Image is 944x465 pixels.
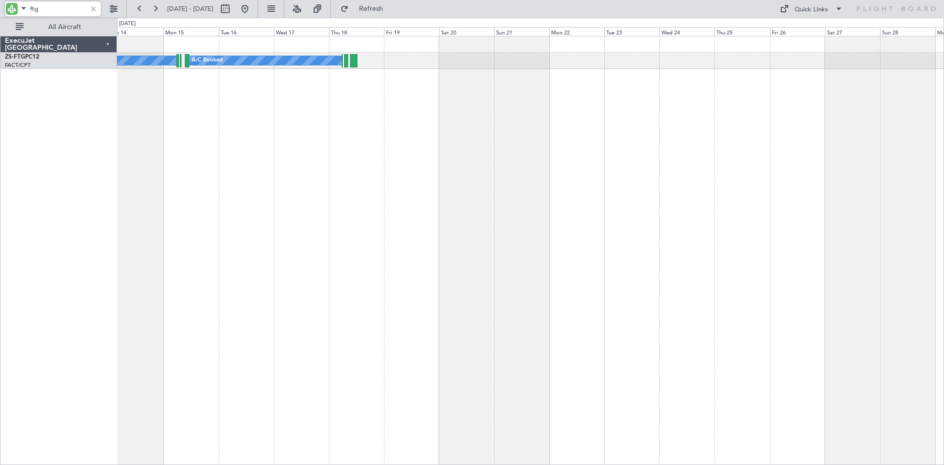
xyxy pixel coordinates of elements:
div: Quick Links [795,5,828,15]
div: [DATE] [119,20,136,28]
a: ZS-FTGPC12 [5,54,39,60]
div: Wed 24 [659,27,714,36]
span: [DATE] - [DATE] [167,4,213,13]
div: Sat 27 [825,27,880,36]
div: Fri 19 [384,27,439,36]
div: Thu 25 [714,27,769,36]
button: All Aircraft [11,19,107,35]
div: Mon 15 [163,27,218,36]
div: Fri 26 [770,27,825,36]
div: Wed 17 [274,27,329,36]
div: A/C Booked [192,53,223,68]
div: Tue 16 [219,27,274,36]
button: Quick Links [775,1,848,17]
div: Sun 28 [880,27,935,36]
div: Mon 22 [549,27,604,36]
div: Tue 23 [604,27,659,36]
div: Sat 20 [439,27,494,36]
input: A/C (Reg. or Type) [30,1,87,16]
div: Sun 14 [108,27,163,36]
span: All Aircraft [26,24,104,31]
button: Refresh [336,1,395,17]
div: Sun 21 [494,27,549,36]
div: Thu 18 [329,27,384,36]
span: ZS-FTG [5,54,25,60]
span: Refresh [351,5,392,12]
a: FACT/CPT [5,62,30,69]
